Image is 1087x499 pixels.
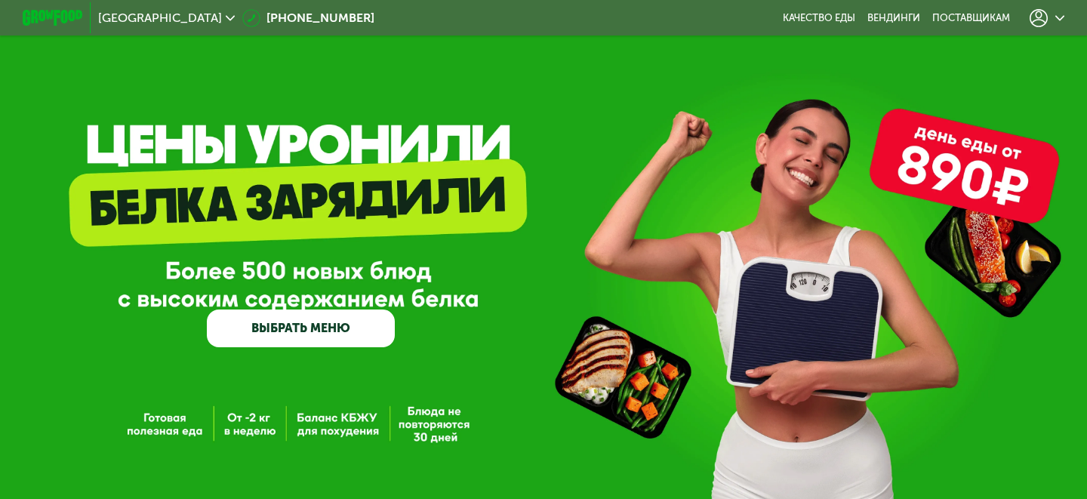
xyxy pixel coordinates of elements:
a: ВЫБРАТЬ МЕНЮ [207,310,395,347]
a: Качество еды [783,12,855,24]
a: Вендинги [867,12,920,24]
div: поставщикам [932,12,1010,24]
span: [GEOGRAPHIC_DATA] [98,12,222,24]
a: [PHONE_NUMBER] [242,9,374,27]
